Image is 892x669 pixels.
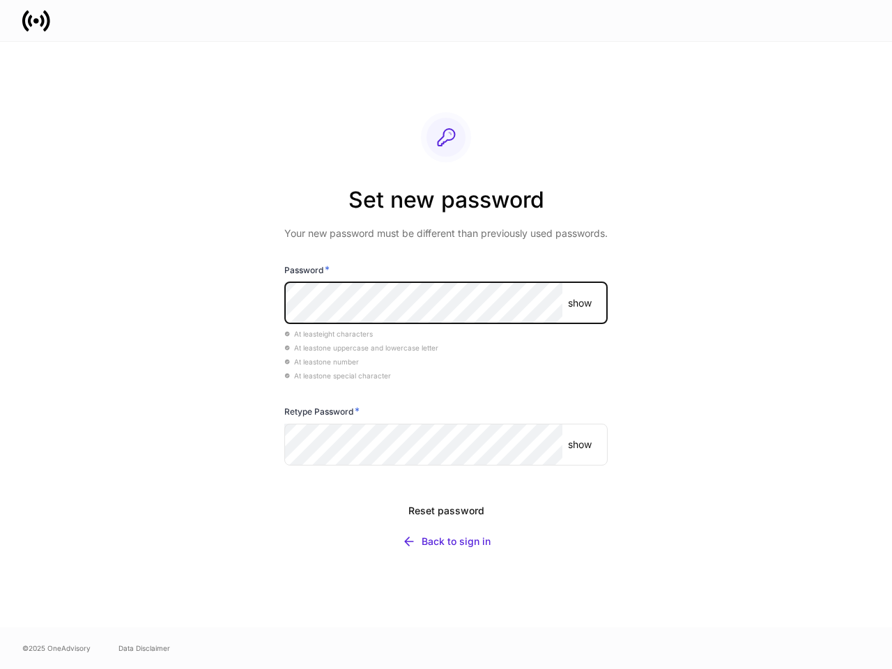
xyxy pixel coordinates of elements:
span: At least one uppercase and lowercase letter [284,344,438,352]
h2: Set new password [284,185,608,226]
span: At least eight characters [284,330,373,338]
button: Back to sign in [284,526,608,557]
a: Data Disclaimer [118,643,170,654]
span: At least one number [284,357,359,366]
span: At least one special character [284,371,391,380]
button: Reset password [284,495,608,526]
p: show [568,296,592,310]
div: Reset password [408,504,484,518]
div: Back to sign in [422,535,491,548]
h6: Password [284,263,330,277]
p: Your new password must be different than previously used passwords. [284,226,608,240]
span: © 2025 OneAdvisory [22,643,91,654]
p: show [568,438,592,452]
h6: Retype Password [284,404,360,418]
